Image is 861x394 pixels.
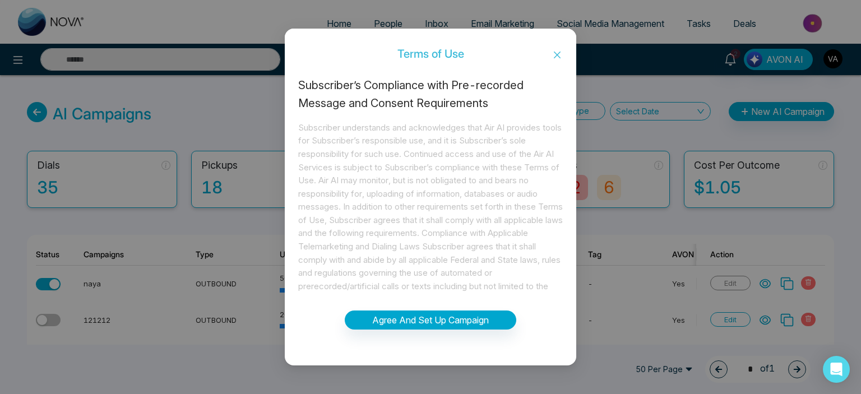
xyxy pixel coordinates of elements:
[298,77,563,112] div: Subscriber’s Compliance with Pre-recorded Message and Consent Requirements
[285,48,576,60] div: Terms of Use
[823,356,850,383] div: Open Intercom Messenger
[298,121,563,291] div: Subscriber understands and acknowledges that Air AI provides tools for Subscriber’s responsible u...
[553,50,562,59] span: close
[345,310,516,330] button: Agree And Set Up Campaign
[538,40,576,70] button: Close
